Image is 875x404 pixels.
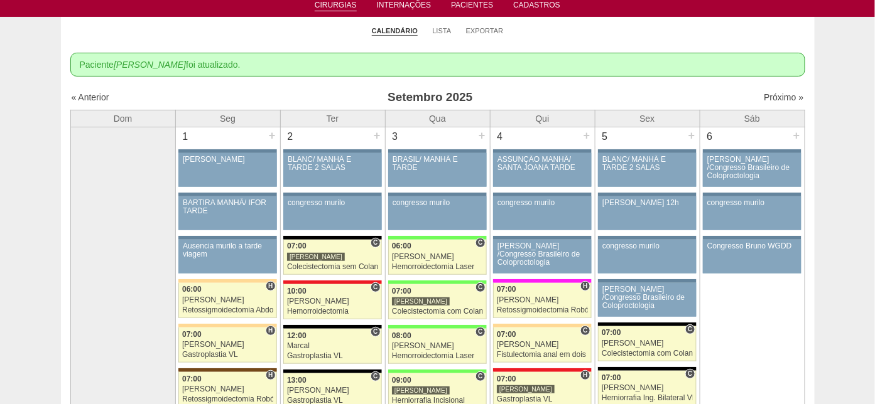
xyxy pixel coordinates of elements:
[178,149,276,153] div: Key: Aviso
[497,351,588,359] div: Fistulectomia anal em dois tempos
[371,371,380,381] span: Consultório
[178,324,276,327] div: Key: Bartira
[287,307,378,316] div: Hemorroidectomia
[497,285,516,294] span: 07:00
[433,26,452,35] a: Lista
[598,283,696,317] a: [PERSON_NAME] /Congresso Brasileiro de Coloproctologia
[182,330,202,339] span: 07:00
[497,156,587,172] div: ASSUNÇÃO MANHÃ/ SANTA JOANA TARDE
[283,280,381,284] div: Key: Assunção
[493,153,591,187] a: ASSUNÇÃO MANHÃ/ SANTA JOANA TARDE
[598,196,696,230] a: [PERSON_NAME] 12h
[497,330,516,339] span: 07:00
[493,236,591,240] div: Key: Aviso
[182,285,202,294] span: 06:00
[602,394,693,402] div: Herniorrafia Ing. Bilateral VL
[513,1,560,13] a: Cadastros
[493,240,591,274] a: [PERSON_NAME] /Congresso Brasileiro de Coloproctologia
[392,376,411,385] span: 09:00
[266,281,275,291] span: Hospital
[493,283,591,318] a: H 07:00 [PERSON_NAME] Retossigmoidectomia Robótica
[267,127,278,144] div: +
[685,324,695,334] span: Consultório
[283,149,381,153] div: Key: Aviso
[386,127,405,146] div: 3
[497,385,555,394] div: [PERSON_NAME]
[70,110,175,127] th: Dom
[247,88,613,107] h3: Setembro 2025
[283,196,381,230] a: congresso murilo
[476,282,485,292] span: Consultório
[388,149,486,153] div: Key: Aviso
[493,324,591,327] div: Key: Bartira
[287,252,345,262] div: [PERSON_NAME]
[392,352,483,360] div: Hemorroidectomia Laser
[497,306,588,314] div: Retossigmoidectomia Robótica
[703,149,801,153] div: Key: Aviso
[393,199,482,207] div: congresso murilo
[497,375,516,383] span: 07:00
[266,326,275,336] span: Hospital
[493,279,591,283] div: Key: Pro Matre
[266,370,275,380] span: Hospital
[598,236,696,240] div: Key: Aviso
[392,307,483,316] div: Colecistectomia com Colangiografia VL
[595,127,615,146] div: 5
[602,349,693,358] div: Colecistectomia com Colangiografia VL
[182,296,273,304] div: [PERSON_NAME]
[703,240,801,274] a: Congresso Bruno WGDD
[388,236,486,240] div: Key: Brasil
[178,196,276,230] a: BARTIRA MANHÃ/ IFOR TARDE
[392,297,450,306] div: [PERSON_NAME]
[602,373,621,382] span: 07:00
[178,236,276,240] div: Key: Aviso
[283,240,381,275] a: C 07:00 [PERSON_NAME] Colecistectomia sem Colangiografia VL
[388,284,486,319] a: C 07:00 [PERSON_NAME] Colecistectomia com Colangiografia VL
[178,240,276,274] a: Ausencia murilo a tarde viagem
[287,297,378,306] div: [PERSON_NAME]
[580,326,590,336] span: Consultório
[182,351,273,359] div: Gastroplastia VL
[685,369,695,379] span: Consultório
[493,327,591,363] a: C 07:00 [PERSON_NAME] Fistulectomia anal em dois tempos
[283,329,381,364] a: C 12:00 Marcal Gastroplastia VL
[580,370,590,380] span: Hospital
[288,199,378,207] div: congresso murilo
[703,153,801,187] a: [PERSON_NAME] /Congresso Brasileiro de Coloproctologia
[497,395,588,403] div: Gastroplastia VL
[283,325,381,329] div: Key: Blanc
[287,376,307,385] span: 13:00
[493,149,591,153] div: Key: Aviso
[497,242,587,267] div: [PERSON_NAME] /Congresso Brasileiro de Coloproctologia
[388,329,486,364] a: C 08:00 [PERSON_NAME] Hemorroidectomia Laser
[602,156,692,172] div: BLANC/ MANHÃ E TARDE 2 SALAS
[393,156,482,172] div: BRASIL/ MANHÃ E TARDE
[602,242,692,250] div: congresso murilo
[595,110,700,127] th: Sex
[707,156,797,181] div: [PERSON_NAME] /Congresso Brasileiro de Coloproctologia
[371,327,380,337] span: Consultório
[283,369,381,373] div: Key: Blanc
[178,368,276,372] div: Key: Santa Joana
[602,384,693,392] div: [PERSON_NAME]
[388,240,486,275] a: C 06:00 [PERSON_NAME] Hemorroidectomia Laser
[392,342,483,350] div: [PERSON_NAME]
[598,279,696,283] div: Key: Aviso
[466,26,504,35] a: Exportar
[287,287,307,295] span: 10:00
[287,386,378,395] div: [PERSON_NAME]
[283,284,381,319] a: C 10:00 [PERSON_NAME] Hemorroidectomia
[175,110,280,127] th: Seg
[377,1,432,13] a: Internações
[178,327,276,363] a: H 07:00 [PERSON_NAME] Gastroplastia VL
[598,367,696,371] div: Key: Blanc
[598,149,696,153] div: Key: Aviso
[114,60,186,70] em: [PERSON_NAME]
[476,371,485,381] span: Consultório
[476,327,485,337] span: Consultório
[497,296,588,304] div: [PERSON_NAME]
[598,240,696,274] a: congresso murilo
[602,339,693,348] div: [PERSON_NAME]
[598,193,696,196] div: Key: Aviso
[388,280,486,284] div: Key: Brasil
